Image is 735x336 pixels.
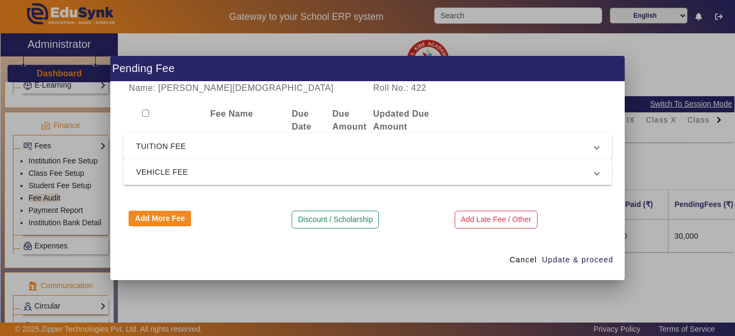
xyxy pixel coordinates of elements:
[510,254,537,266] span: Cancel
[367,82,490,95] div: Roll No.: 422
[210,109,253,118] b: Fee Name
[136,166,595,178] span: VEHICLE FEE
[136,140,595,153] span: TUITION FEE
[123,82,367,95] div: Name: [PERSON_NAME][DEMOGRAPHIC_DATA]
[292,109,312,131] b: Due Date
[455,211,538,229] button: Add Late Fee / Other
[292,211,379,229] button: Discount / Scholarship
[129,211,191,227] button: Add More Fee
[123,159,612,185] mat-expansion-panel-header: VEHICLE FEE
[373,109,429,131] b: Updated Due Amount
[110,56,625,81] h1: Pending Fee
[333,109,366,131] b: Due Amount
[123,133,612,159] mat-expansion-panel-header: TUITION FEE
[541,250,614,269] button: Update & proceed
[542,254,613,266] span: Update & proceed
[505,250,541,269] button: Cancel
